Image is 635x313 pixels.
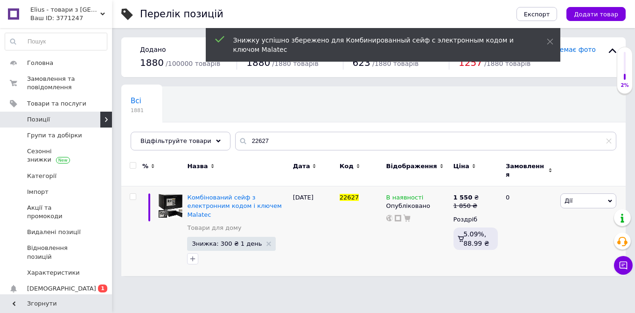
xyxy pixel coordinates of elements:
[463,230,489,247] span: 5.09%, 88.99 ₴
[291,186,337,276] div: [DATE]
[340,194,359,201] span: 22627
[27,131,82,140] span: Групи та добірки
[340,162,354,171] span: Код
[27,59,53,67] span: Головна
[506,162,546,179] span: Замовлення
[5,33,107,50] input: Пошук
[187,162,208,171] span: Назва
[27,75,86,92] span: Замовлення та повідомлення
[98,285,107,292] span: 1
[27,228,81,236] span: Видалені позиції
[140,46,166,53] span: Додано
[27,204,86,221] span: Акції та промокоди
[293,162,310,171] span: Дата
[386,194,424,204] span: В наявності
[140,9,223,19] div: Перелік позицій
[140,137,211,144] span: Відфільтруйте товари
[27,188,49,196] span: Імпорт
[187,224,241,232] a: Товари для дому
[235,132,616,150] input: Пошук по назві позиції, артикулу і пошуковим запитам
[192,241,262,247] span: Знижка: 300 ₴ 1 день
[27,285,96,293] span: [DEMOGRAPHIC_DATA]
[574,11,618,18] span: Додати товар
[30,14,112,22] div: Ваш ID: 3771247
[233,36,523,54] div: Знижку успішно збережено для Комбинированный сейф c электронным кодом и ключом Malatec
[166,60,220,67] span: / 100000 товарів
[27,115,50,124] span: Позиції
[159,193,182,217] img: Комбинированный сейф c электронным кодом и ключом Malatec
[30,6,100,14] span: Elius - товари з Європи
[454,194,473,201] b: 1 550
[617,82,632,89] div: 2%
[27,244,86,261] span: Відновлення позицій
[454,193,479,202] div: ₴
[454,162,469,171] span: Ціна
[131,97,141,105] span: Всі
[565,197,572,204] span: Дії
[27,269,80,277] span: Характеристики
[386,162,437,171] span: Відображення
[187,194,281,218] a: Комбінований сейф з електронним кодом і ключем Malatec
[142,162,148,171] span: %
[614,256,633,275] button: Чат з покупцем
[555,46,596,53] a: Немає фото
[27,100,86,108] span: Товари та послуги
[566,7,626,21] button: Додати товар
[454,202,479,210] div: 1 850 ₴
[131,107,144,114] span: 1881
[524,11,550,18] span: Експорт
[140,57,164,68] span: 1880
[454,215,498,224] div: Роздріб
[386,202,449,210] div: Опубліковано
[27,172,56,180] span: Категорії
[27,147,86,164] span: Сезонні знижки
[500,186,558,276] div: 0
[516,7,558,21] button: Експорт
